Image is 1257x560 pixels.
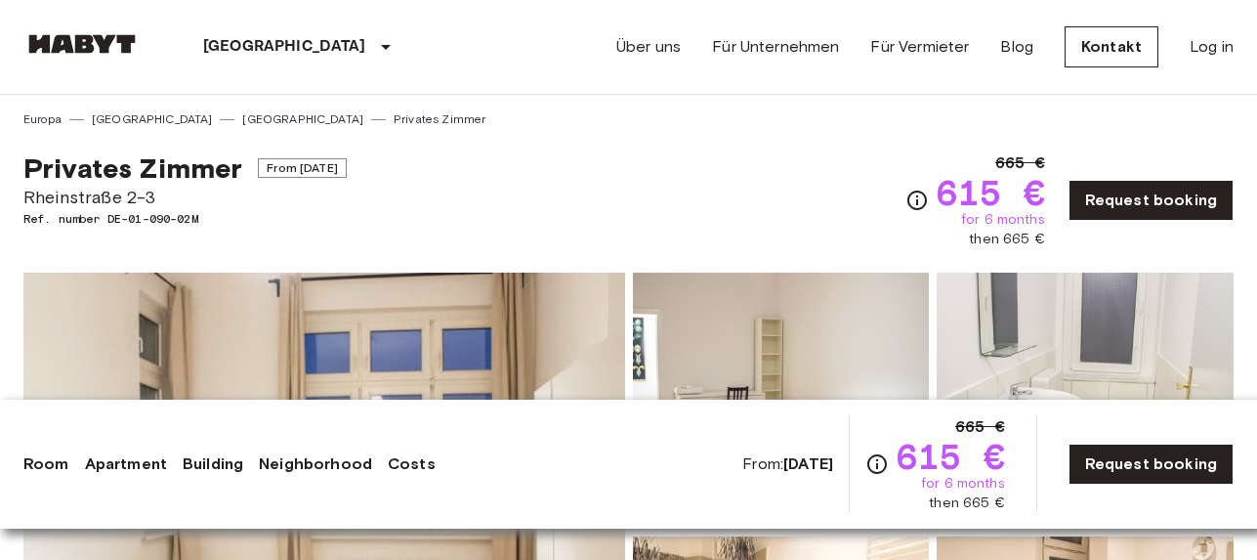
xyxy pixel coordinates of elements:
a: Europa [23,110,62,128]
a: Request booking [1068,444,1234,485]
a: Privates Zimmer [394,110,485,128]
a: Neighborhood [259,452,372,476]
svg: Check cost overview for full price breakdown. Please note that discounts apply to new joiners onl... [865,452,889,476]
p: [GEOGRAPHIC_DATA] [203,35,366,59]
span: 665 € [995,151,1045,175]
a: [GEOGRAPHIC_DATA] [92,110,213,128]
img: Picture of unit DE-01-090-02M [633,273,930,529]
a: Über uns [616,35,681,59]
span: From [DATE] [258,158,347,178]
a: Room [23,452,69,476]
b: [DATE] [783,454,833,473]
span: for 6 months [961,210,1045,230]
span: then 665 € [929,494,1005,513]
a: Blog [1000,35,1033,59]
span: 665 € [955,415,1005,439]
svg: Check cost overview for full price breakdown. Please note that discounts apply to new joiners onl... [905,189,929,212]
span: From: [742,453,833,475]
span: Ref. number DE-01-090-02M [23,210,347,228]
span: 615 € [937,175,1045,210]
img: Habyt [23,34,141,54]
a: Costs [388,452,436,476]
span: 615 € [897,439,1005,474]
a: Request booking [1068,180,1234,221]
a: Für Unternehmen [712,35,839,59]
span: Privates Zimmer [23,151,242,185]
a: [GEOGRAPHIC_DATA] [242,110,363,128]
a: Für Vermieter [870,35,969,59]
span: then 665 € [969,230,1045,249]
span: Rheinstraße 2-3 [23,185,347,210]
a: Kontakt [1065,26,1158,67]
a: Apartment [85,452,167,476]
a: Building [183,452,243,476]
img: Picture of unit DE-01-090-02M [937,273,1234,529]
span: for 6 months [921,474,1005,494]
a: Log in [1190,35,1234,59]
